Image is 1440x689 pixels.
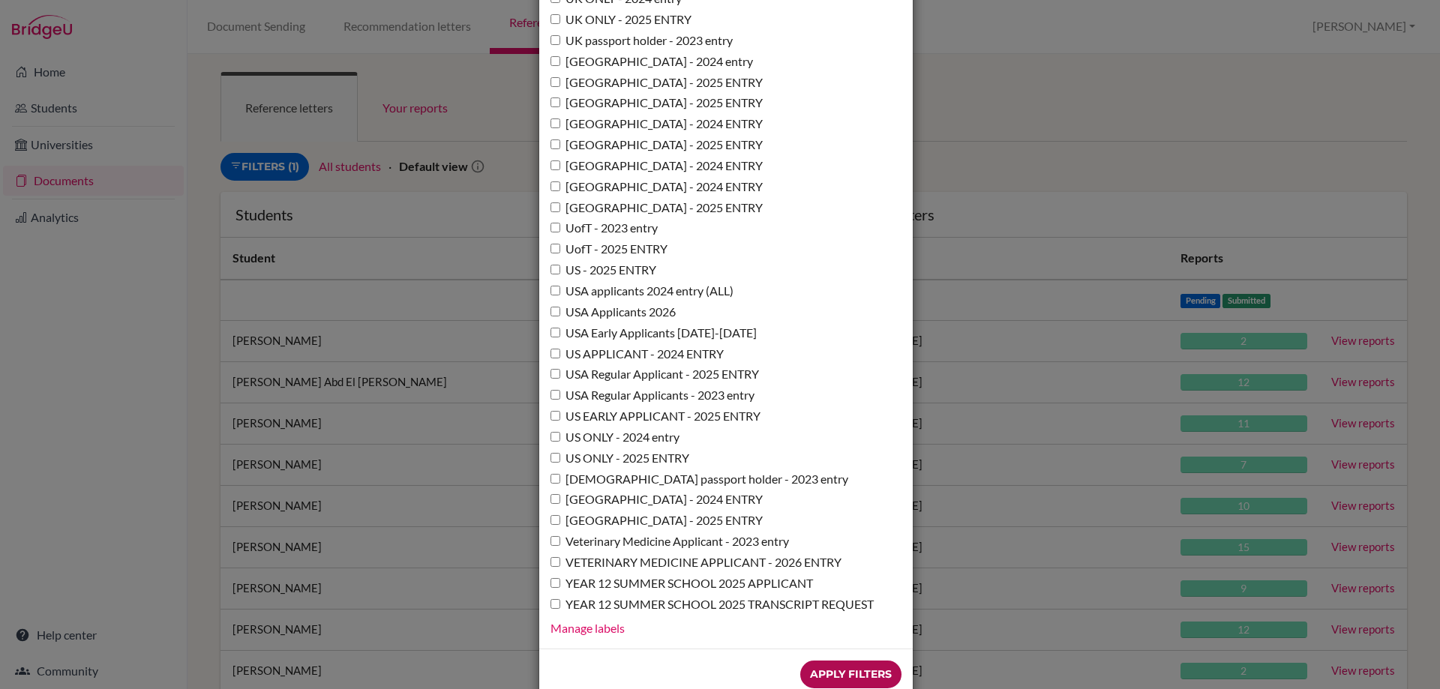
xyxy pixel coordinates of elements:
input: VETERINARY MEDICINE APPLICANT - 2026 ENTRY [550,557,560,567]
label: US EARLY APPLICANT - 2025 ENTRY [550,408,760,425]
label: YEAR 12 SUMMER SCHOOL 2025 APPLICANT [550,575,813,592]
a: Manage labels [550,621,625,635]
input: US APPLICANT - 2024 ENTRY [550,349,560,358]
input: [GEOGRAPHIC_DATA] - 2025 ENTRY [550,139,560,149]
input: [GEOGRAPHIC_DATA] - 2024 ENTRY [550,118,560,128]
label: [GEOGRAPHIC_DATA] - 2025 ENTRY [550,512,763,529]
input: [GEOGRAPHIC_DATA] - 2025 ENTRY [550,97,560,107]
input: [GEOGRAPHIC_DATA] - 2025 ENTRY [550,77,560,87]
label: USA Applicants 2026 [550,304,676,321]
input: [GEOGRAPHIC_DATA] - 2024 ENTRY [550,494,560,504]
input: [DEMOGRAPHIC_DATA] passport holder - 2023 entry [550,474,560,484]
input: US ONLY - 2025 ENTRY [550,453,560,463]
label: [GEOGRAPHIC_DATA] - 2024 ENTRY [550,178,763,196]
label: USA Early Applicants [DATE]-[DATE] [550,325,757,342]
input: USA Regular Applicants - 2023 entry [550,390,560,400]
input: YEAR 12 SUMMER SCHOOL 2025 APPLICANT [550,578,560,588]
input: [GEOGRAPHIC_DATA] - 2025 ENTRY [550,515,560,525]
label: USA applicants 2024 entry (ALL) [550,283,733,300]
label: VETERINARY MEDICINE APPLICANT - 2026 ENTRY [550,554,841,571]
input: Veterinary Medicine Applicant - 2023 entry [550,536,560,546]
input: USA Early Applicants [DATE]-[DATE] [550,328,560,337]
label: US ONLY - 2025 ENTRY [550,450,689,467]
label: [DEMOGRAPHIC_DATA] passport holder - 2023 entry [550,471,848,488]
input: USA applicants 2024 entry (ALL) [550,286,560,295]
label: [GEOGRAPHIC_DATA] - 2025 ENTRY [550,94,763,112]
label: YEAR 12 SUMMER SCHOOL 2025 TRANSCRIPT REQUEST [550,596,874,613]
label: US - 2025 ENTRY [550,262,656,279]
input: US - 2025 ENTRY [550,265,560,274]
label: USA Regular Applicant - 2025 ENTRY [550,366,759,383]
input: US EARLY APPLICANT - 2025 ENTRY [550,411,560,421]
input: UofT - 2025 ENTRY [550,244,560,253]
input: UofT - 2023 entry [550,223,560,232]
input: USA Regular Applicant - 2025 ENTRY [550,369,560,379]
label: US APPLICANT - 2024 ENTRY [550,346,724,363]
label: US ONLY - 2024 entry [550,429,679,446]
label: [GEOGRAPHIC_DATA] - 2024 entry [550,53,753,70]
label: [GEOGRAPHIC_DATA] - 2025 ENTRY [550,74,763,91]
label: [GEOGRAPHIC_DATA] - 2025 ENTRY [550,199,763,217]
label: [GEOGRAPHIC_DATA] - 2024 ENTRY [550,115,763,133]
input: [GEOGRAPHIC_DATA] - 2024 entry [550,56,560,66]
input: Apply Filters [800,661,901,688]
input: [GEOGRAPHIC_DATA] - 2024 ENTRY [550,160,560,170]
label: [GEOGRAPHIC_DATA] - 2025 ENTRY [550,136,763,154]
input: [GEOGRAPHIC_DATA] - 2024 ENTRY [550,181,560,191]
label: [GEOGRAPHIC_DATA] - 2024 ENTRY [550,491,763,508]
input: YEAR 12 SUMMER SCHOOL 2025 TRANSCRIPT REQUEST [550,599,560,609]
label: UK passport holder - 2023 entry [550,32,733,49]
input: [GEOGRAPHIC_DATA] - 2025 ENTRY [550,202,560,212]
label: [GEOGRAPHIC_DATA] - 2024 ENTRY [550,157,763,175]
input: USA Applicants 2026 [550,307,560,316]
input: UK passport holder - 2023 entry [550,35,560,45]
label: UofT - 2023 entry [550,220,658,237]
input: UK ONLY - 2025 ENTRY [550,14,560,24]
input: US ONLY - 2024 entry [550,432,560,442]
label: UofT - 2025 ENTRY [550,241,667,258]
label: UK ONLY - 2025 ENTRY [550,11,691,28]
label: Veterinary Medicine Applicant - 2023 entry [550,533,789,550]
label: USA Regular Applicants - 2023 entry [550,387,754,404]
